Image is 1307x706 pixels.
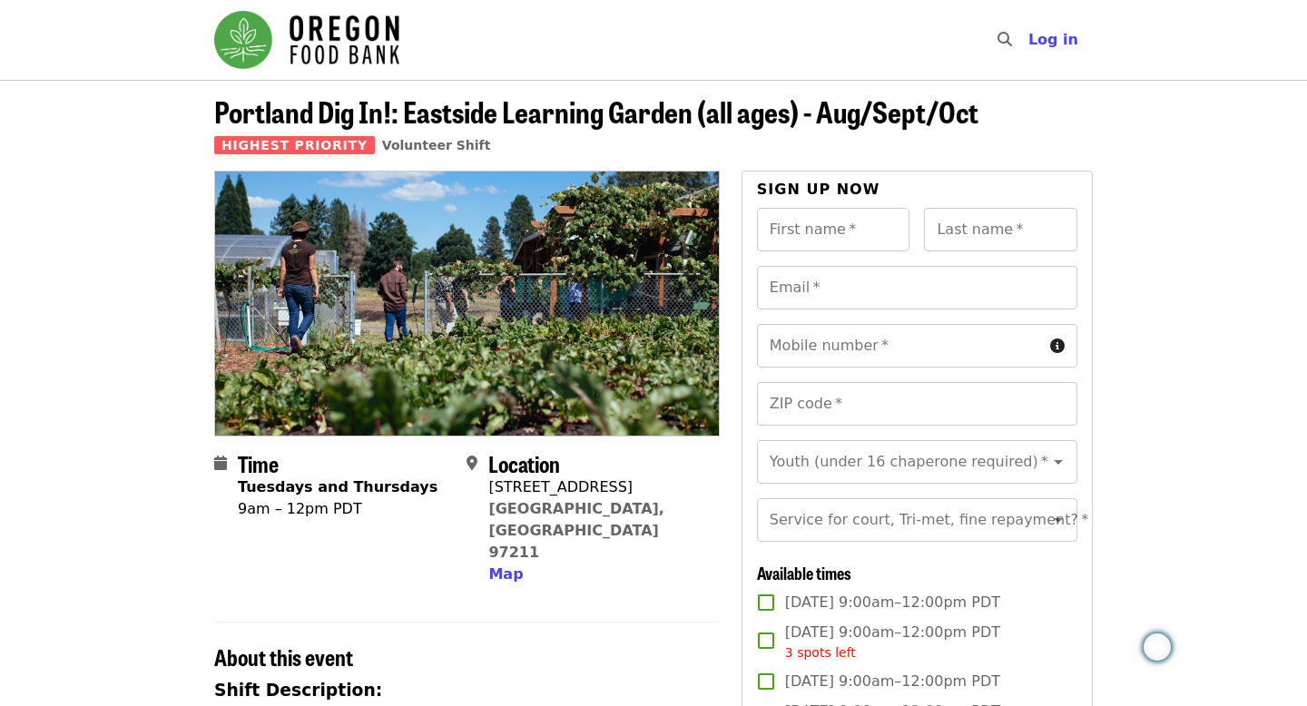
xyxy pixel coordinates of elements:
[238,447,279,479] span: Time
[214,681,382,700] strong: Shift Description:
[1046,507,1071,533] button: Open
[214,136,375,154] span: Highest Priority
[757,266,1077,309] input: Email
[757,561,851,584] span: Available times
[214,11,399,69] img: Oregon Food Bank - Home
[1023,18,1037,62] input: Search
[785,671,1000,692] span: [DATE] 9:00am–12:00pm PDT
[757,208,910,251] input: First name
[488,564,523,585] button: Map
[757,181,880,198] span: Sign up now
[238,478,437,495] strong: Tuesdays and Thursdays
[238,498,437,520] div: 9am – 12pm PDT
[488,565,523,583] span: Map
[1046,449,1071,475] button: Open
[382,138,491,152] a: Volunteer Shift
[488,447,560,479] span: Location
[1050,338,1065,355] i: circle-info icon
[1014,22,1093,58] button: Log in
[215,172,719,435] img: Portland Dig In!: Eastside Learning Garden (all ages) - Aug/Sept/Oct organized by Oregon Food Bank
[214,90,978,132] span: Portland Dig In!: Eastside Learning Garden (all ages) - Aug/Sept/Oct
[924,208,1077,251] input: Last name
[757,324,1043,368] input: Mobile number
[785,622,1000,662] span: [DATE] 9:00am–12:00pm PDT
[1028,31,1078,48] span: Log in
[488,476,704,498] div: [STREET_ADDRESS]
[757,382,1077,426] input: ZIP code
[467,455,477,472] i: map-marker-alt icon
[214,641,353,672] span: About this event
[785,592,1000,613] span: [DATE] 9:00am–12:00pm PDT
[785,645,856,660] span: 3 spots left
[488,500,664,561] a: [GEOGRAPHIC_DATA], [GEOGRAPHIC_DATA] 97211
[214,455,227,472] i: calendar icon
[997,31,1012,48] i: search icon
